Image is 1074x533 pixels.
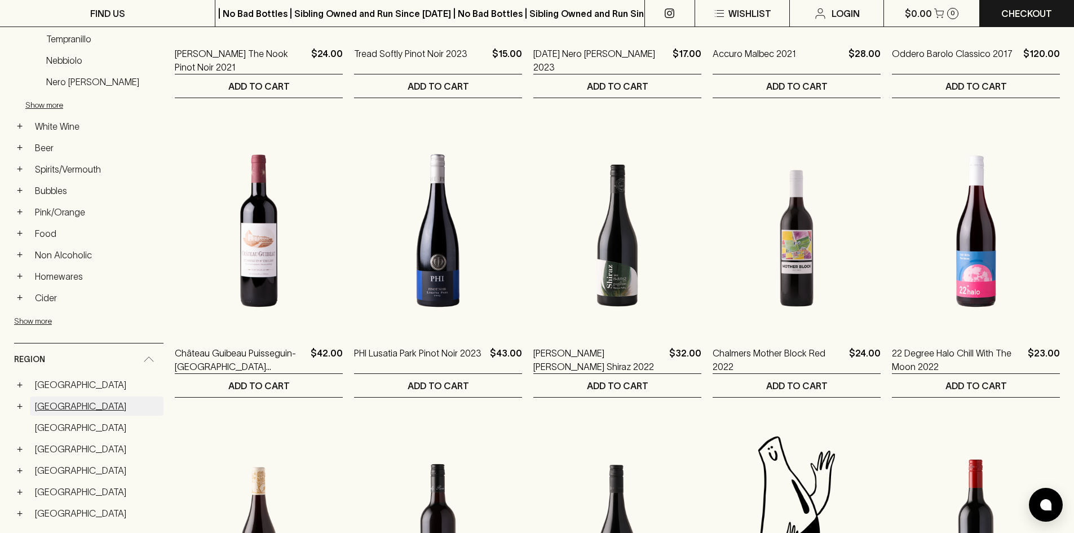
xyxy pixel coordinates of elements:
a: Accuro Malbec 2021 [713,47,796,74]
a: Tempranillo [41,29,163,49]
a: Beer [30,138,163,157]
a: Pink/Orange [30,202,163,222]
button: + [14,508,25,519]
button: + [14,486,25,497]
img: bubble-icon [1040,499,1051,510]
a: Food [30,224,163,243]
button: + [14,121,25,132]
button: ADD TO CART [713,74,881,98]
button: Show more [14,310,162,333]
p: $17.00 [673,47,701,74]
div: Region [14,343,163,376]
button: + [14,164,25,175]
img: Château Guibeau Puisseguin-Saint-Émilion Bordeaux 2020 [175,132,343,329]
button: + [14,185,25,196]
p: $42.00 [311,346,343,373]
button: ADD TO CART [533,374,701,397]
button: + [14,400,25,412]
img: Chalmers Mother Block Red 2022 [713,132,881,329]
a: [PERSON_NAME] [PERSON_NAME] Shiraz 2022 [533,346,665,373]
button: ADD TO CART [354,74,522,98]
a: Spirits/Vermouth [30,160,163,179]
a: [GEOGRAPHIC_DATA] [30,482,163,501]
a: Tread Softly Pinot Noir 2023 [354,47,467,74]
a: [GEOGRAPHIC_DATA] [30,439,163,459]
p: 0 [951,10,955,16]
img: Michael Hall Sang de Pigeon Shiraz 2022 [533,132,701,329]
p: ADD TO CART [228,80,290,93]
a: [GEOGRAPHIC_DATA] [30,397,163,416]
a: [GEOGRAPHIC_DATA] [30,418,163,437]
button: + [14,206,25,218]
a: PHI Lusatia Park Pinot Noir 2023 [354,346,481,373]
button: ADD TO CART [713,374,881,397]
button: + [14,292,25,303]
p: ADD TO CART [408,379,469,393]
a: Cider [30,288,163,307]
img: 22 Degree Halo Chill With The Moon 2022 [892,132,1060,329]
p: FIND US [90,7,125,20]
button: + [14,271,25,282]
p: $28.00 [848,47,881,74]
a: [DATE] Nero [PERSON_NAME] 2023 [533,47,668,74]
a: Oddero Barolo Classico 2017 [892,47,1013,74]
button: Show more [25,94,173,117]
p: ADD TO CART [766,80,828,93]
a: White Wine [30,117,163,136]
p: $120.00 [1023,47,1060,74]
a: [GEOGRAPHIC_DATA] [30,461,163,480]
button: + [14,443,25,455]
a: 22 Degree Halo Chill With The Moon 2022 [892,346,1023,373]
a: Non Alcoholic [30,245,163,265]
button: ADD TO CART [175,74,343,98]
img: PHI Lusatia Park Pinot Noir 2023 [354,132,522,329]
p: $15.00 [492,47,522,74]
p: $23.00 [1028,346,1060,373]
p: ADD TO CART [228,379,290,393]
button: + [14,228,25,239]
a: Homewares [30,267,163,286]
a: [PERSON_NAME] The Nook Pinot Noir 2021 [175,47,307,74]
p: ADD TO CART [408,80,469,93]
p: Checkout [1001,7,1052,20]
a: [GEOGRAPHIC_DATA] [30,375,163,394]
p: $24.00 [849,346,881,373]
p: ADD TO CART [945,379,1007,393]
button: ADD TO CART [892,74,1060,98]
a: Nebbiolo [41,51,163,70]
p: $43.00 [490,346,522,373]
a: Château Guibeau Puisseguin-[GEOGRAPHIC_DATA] [GEOGRAPHIC_DATA] 2020 [175,346,306,373]
button: + [14,249,25,261]
span: Region [14,353,45,367]
p: ADD TO CART [587,379,648,393]
p: $32.00 [669,346,701,373]
p: ADD TO CART [587,80,648,93]
p: ADD TO CART [945,80,1007,93]
button: ADD TO CART [354,374,522,397]
button: + [14,142,25,153]
button: ADD TO CART [892,374,1060,397]
a: Nero [PERSON_NAME] [41,72,163,91]
p: $0.00 [905,7,932,20]
a: [GEOGRAPHIC_DATA] [30,504,163,523]
p: Wishlist [728,7,771,20]
p: ADD TO CART [766,379,828,393]
button: ADD TO CART [533,74,701,98]
button: + [14,379,25,390]
button: ADD TO CART [175,374,343,397]
button: + [14,465,25,476]
p: $24.00 [311,47,343,74]
a: Chalmers Mother Block Red 2022 [713,346,845,373]
p: Login [832,7,860,20]
a: Bubbles [30,181,163,200]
